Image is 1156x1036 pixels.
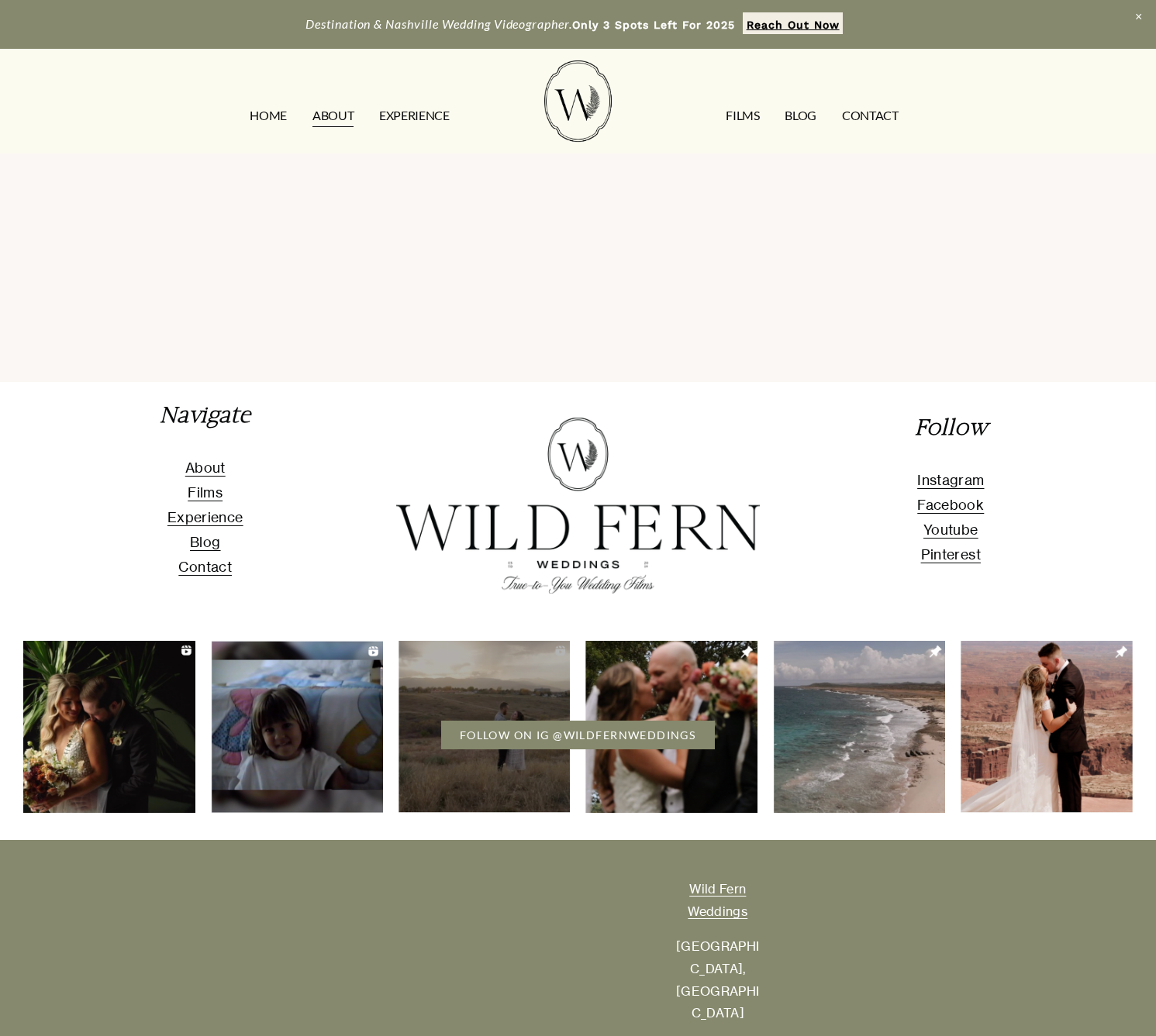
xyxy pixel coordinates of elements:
strong: Reach Out Now [747,19,840,31]
em: Follow [915,413,986,441]
a: Youtube [923,518,978,542]
a: Reach Out Now [743,12,843,34]
a: About [185,456,226,480]
span: Facebook [917,497,984,513]
a: Pinterest [921,542,981,567]
em: Navigate [160,401,250,429]
a: Blog [785,103,816,128]
span: Contact [178,559,232,575]
span: About [185,459,226,476]
a: Contact [178,555,232,580]
a: Wild Fern Weddings [675,878,760,923]
span: Experience [167,509,243,525]
span: Blog [190,534,220,550]
img: Screen Shot 2022-12-09 at 1.37.04 PM.png [211,641,383,814]
a: ABOUT [312,103,354,128]
a: FILMS [726,103,759,128]
span: Pinterest [921,546,981,563]
img: Screen Shot 2022-12-09 at 1.36.53 PM.png [585,641,758,813]
img: Screen Shot 2022-12-09 at 1.36.44 PM.png [773,641,946,813]
span: Instagram [917,472,984,488]
a: HOME [250,103,287,128]
a: FOLLOW ON IG @WILDFERNWEDDINGS [441,721,716,749]
a: Instagram [917,468,984,493]
p: [GEOGRAPHIC_DATA], [GEOGRAPHIC_DATA] [675,935,760,1024]
span: Films [188,484,223,501]
a: Films [188,480,223,505]
img: Screen Shot 2022-12-09 at 1.37.11 PM.png [399,641,571,813]
span: Youtube [923,521,978,538]
a: Experience [167,505,243,530]
a: Blog [190,530,220,555]
a: Facebook [917,493,984,518]
img: Screen Shot 2022-12-09 at 1.36.36 PM.png [961,641,1133,813]
a: CONTACT [842,103,899,128]
a: EXPERIENCE [379,103,450,128]
img: Screen Shot 2022-12-09 at 1.37.17 PM.png [22,641,196,813]
img: Wild Fern Weddings [544,60,611,142]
